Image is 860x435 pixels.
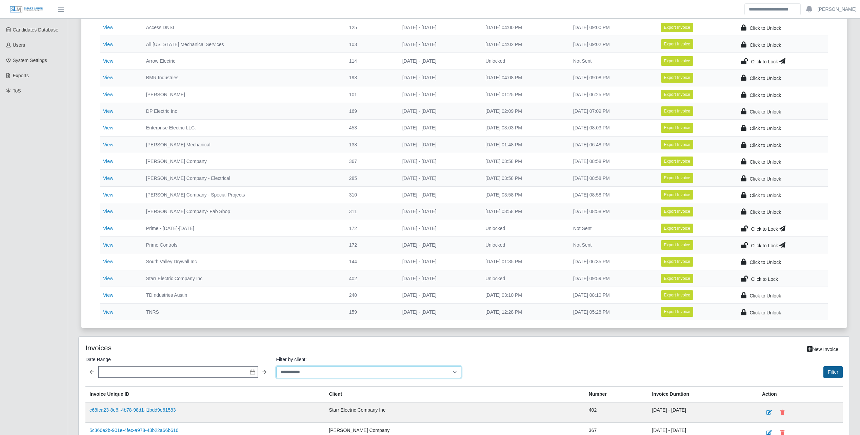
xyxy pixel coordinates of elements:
td: [DATE] 01:25 PM [480,86,568,103]
td: [DATE] - [DATE] [397,86,480,103]
td: [DATE] - [DATE] [397,103,480,119]
span: Click to Lock [751,226,778,232]
button: Export Invoice [661,73,694,82]
td: [DATE] 12:28 PM [480,304,568,320]
span: Click to Unlock [750,92,781,98]
td: 172 [344,236,397,253]
td: [DATE] 03:58 PM [480,203,568,220]
td: Not Sent [568,236,656,253]
td: [DATE] 01:48 PM [480,136,568,153]
td: [PERSON_NAME] Company- Fab Shop [141,203,344,220]
a: View [103,42,113,47]
button: Export Invoice [661,173,694,183]
td: [DATE] - [DATE] [397,69,480,86]
td: [DATE] 04:08 PM [480,69,568,86]
span: Click to Unlock [750,25,781,31]
td: [DATE] - [DATE] [397,203,480,220]
td: South Valley Drywall Inc [141,253,344,270]
td: 172 [344,220,397,236]
a: View [103,242,113,248]
span: Click to Unlock [750,143,781,148]
a: View [103,125,113,130]
td: 114 [344,53,397,69]
td: [DATE] 03:58 PM [480,170,568,186]
td: [DATE] 08:58 PM [568,153,656,170]
th: Number [585,386,648,402]
td: [DATE] - [DATE] [397,136,480,153]
a: View [103,58,113,64]
td: 125 [344,19,397,36]
td: [PERSON_NAME] Mechanical [141,136,344,153]
td: 101 [344,86,397,103]
a: View [103,309,113,315]
span: Click to Lock [751,243,778,248]
td: [DATE] 08:58 PM [568,186,656,203]
button: Export Invoice [661,106,694,116]
button: Export Invoice [661,290,694,300]
td: [DATE] - [DATE] [648,402,758,423]
td: [DATE] - [DATE] [397,304,480,320]
th: Action [758,386,843,402]
td: TDIndustries Austin [141,287,344,304]
td: [DATE] 03:03 PM [480,120,568,136]
td: [DATE] - [DATE] [397,270,480,287]
a: View [103,159,113,164]
td: 402 [585,402,648,423]
a: View [103,192,113,198]
td: [DATE] 09:59 PM [568,270,656,287]
td: 453 [344,120,397,136]
td: Arrow Electric [141,53,344,69]
span: System Settings [13,58,47,63]
a: View [103,25,113,30]
button: Export Invoice [661,307,694,316]
td: [DATE] - [DATE] [397,220,480,236]
td: [DATE] 03:58 PM [480,153,568,170]
td: Unlocked [480,270,568,287]
td: [DATE] 08:58 PM [568,170,656,186]
td: [DATE] - [DATE] [397,19,480,36]
td: Unlocked [480,53,568,69]
span: Click to Lock [751,276,778,282]
th: Client [325,386,584,402]
th: Invoice Unique ID [85,386,325,402]
a: View [103,108,113,114]
button: Export Invoice [661,123,694,132]
label: Date Range [85,355,271,364]
td: [DATE] - [DATE] [397,120,480,136]
td: Prime Controls [141,236,344,253]
td: [PERSON_NAME] Company - Special Projects [141,186,344,203]
td: [DATE] - [DATE] [397,170,480,186]
span: Click to Lock [751,59,778,64]
td: [DATE] 04:02 PM [480,36,568,53]
a: c68fca23-8e6f-4b78-98d1-f1bdd9e61583 [89,407,176,413]
td: Unlocked [480,236,568,253]
span: Click to Unlock [750,310,781,315]
span: Click to Unlock [750,109,781,115]
a: New Invoice [803,344,843,355]
td: 240 [344,287,397,304]
td: [DATE] 08:58 PM [568,203,656,220]
a: [PERSON_NAME] [818,6,857,13]
td: 402 [344,270,397,287]
a: View [103,276,113,281]
h4: Invoices [85,344,395,352]
span: Users [13,42,25,48]
td: 138 [344,136,397,153]
td: [DATE] 08:10 PM [568,287,656,304]
td: 285 [344,170,397,186]
button: Export Invoice [661,56,694,66]
td: [DATE] 06:35 PM [568,253,656,270]
td: [PERSON_NAME] Company [141,153,344,170]
td: [DATE] 09:02 PM [568,36,656,53]
td: [DATE] 03:10 PM [480,287,568,304]
a: View [103,175,113,181]
a: View [103,226,113,231]
td: Enterprise Electric LLC. [141,120,344,136]
td: Starr Electric Company Inc [141,270,344,287]
span: Exports [13,73,29,78]
span: Click to Unlock [750,209,781,215]
td: Access DNSI [141,19,344,36]
button: Export Invoice [661,90,694,99]
button: Export Invoice [661,257,694,266]
a: View [103,75,113,80]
